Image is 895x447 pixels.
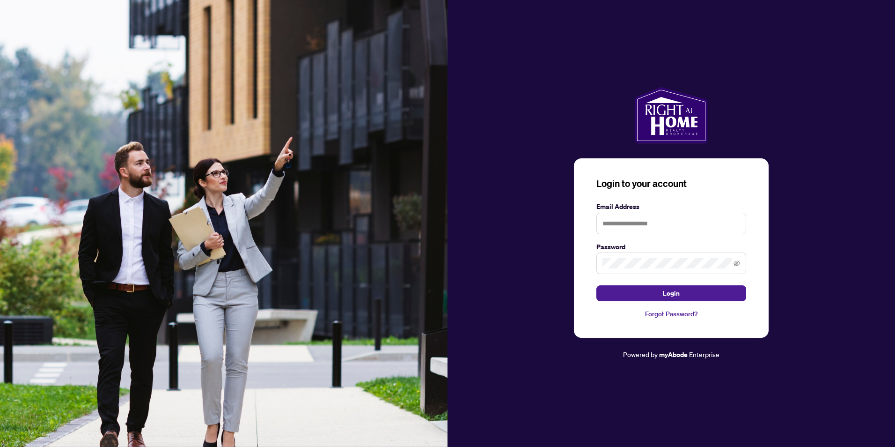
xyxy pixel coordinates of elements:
a: myAbode [659,350,688,360]
span: Enterprise [689,350,719,358]
label: Email Address [596,201,746,212]
a: Forgot Password? [596,309,746,319]
span: Powered by [623,350,658,358]
h3: Login to your account [596,177,746,190]
img: ma-logo [635,87,707,143]
button: Login [596,285,746,301]
span: eye-invisible [734,260,740,267]
span: Login [663,286,680,301]
label: Password [596,242,746,252]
